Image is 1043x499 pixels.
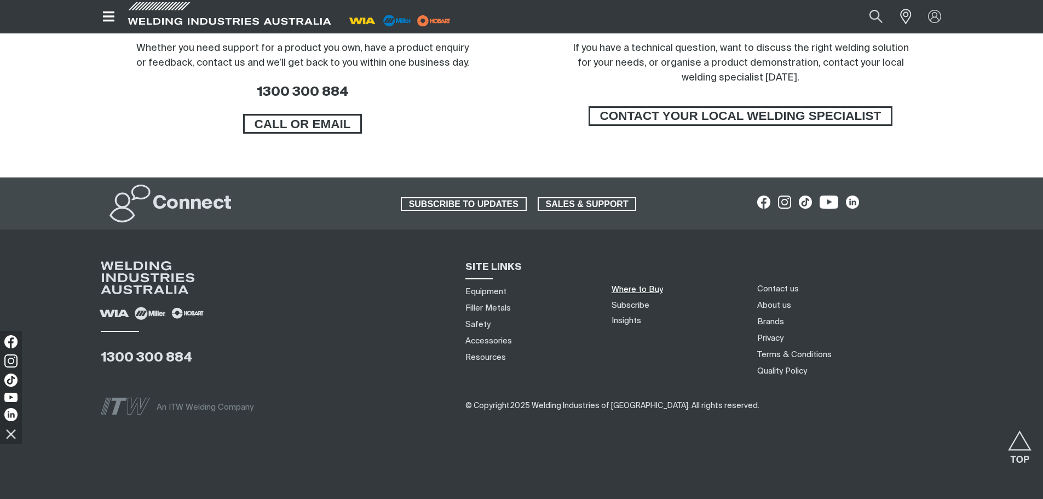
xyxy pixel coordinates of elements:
[757,316,784,328] a: Brands
[101,351,193,364] a: 1300 300 884
[402,197,526,211] span: SUBSCRIBE TO UPDATES
[465,335,512,347] a: Accessories
[465,319,491,330] a: Safety
[757,300,791,311] a: About us
[539,197,636,211] span: SALES & SUPPORT
[401,197,527,211] a: SUBSCRIBE TO UPDATES
[4,335,18,348] img: Facebook
[157,403,253,411] span: An ITW Welding Company
[465,262,522,272] span: SITE LINKS
[245,114,361,134] span: CALL OR EMAIL
[462,283,598,365] nav: Sitemap
[257,85,349,99] a: 1300 300 884
[573,43,909,83] span: If you have a technical question, want to discuss the right welding solution for your needs, or o...
[757,349,832,360] a: Terms & Conditions
[1007,431,1032,455] button: Scroll to top
[4,354,18,368] img: Instagram
[465,286,506,297] a: Equipment
[589,106,893,126] a: CONTACT YOUR LOCAL WELDING SPECIALIST
[414,13,454,29] img: miller
[538,197,637,211] a: SALES & SUPPORT
[612,317,641,325] a: Insights
[465,402,759,410] span: ​​​​​​​​​​​​​​​​​​ ​​​​​​
[136,43,469,68] span: Whether you need support for a product you own, have a product enquiry or feedback, contact us an...
[4,374,18,387] img: TikTok
[465,352,506,363] a: Resources
[753,280,963,379] nav: Footer
[757,365,807,377] a: Quality Policy
[757,283,799,295] a: Contact us
[4,408,18,421] img: LinkedIn
[612,285,663,294] a: Where to Buy
[612,301,649,309] a: Subscribe
[843,4,894,29] input: Product name or item number...
[465,402,759,410] span: © Copyright 2025 Welding Industries of [GEOGRAPHIC_DATA] . All rights reserved.
[857,4,895,29] button: Search products
[757,332,783,344] a: Privacy
[243,114,362,134] a: CALL OR EMAIL
[465,302,511,314] a: Filler Metals
[4,393,18,402] img: YouTube
[414,16,454,25] a: miller
[2,425,20,443] img: hide socials
[590,106,891,126] span: CONTACT YOUR LOCAL WELDING SPECIALIST
[153,192,232,216] h2: Connect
